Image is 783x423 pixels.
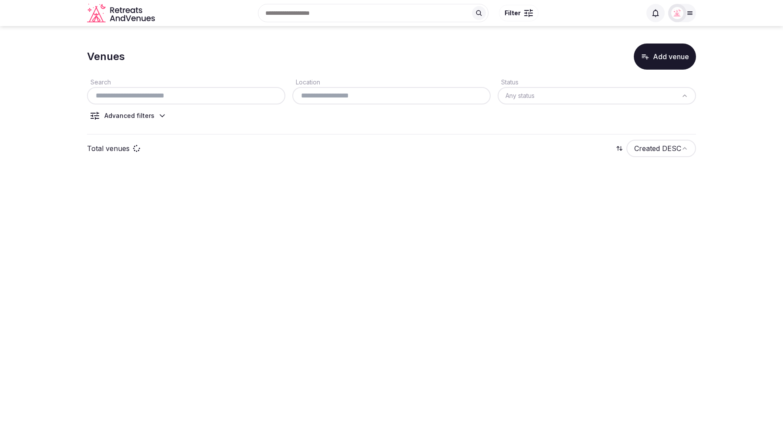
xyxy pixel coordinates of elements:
[499,5,539,21] button: Filter
[634,44,696,70] button: Add venue
[104,111,154,120] div: Advanced filters
[292,78,320,86] label: Location
[498,78,519,86] label: Status
[505,9,521,17] span: Filter
[87,78,111,86] label: Search
[87,3,157,23] svg: Retreats and Venues company logo
[87,49,125,64] h1: Venues
[87,3,157,23] a: Visit the homepage
[87,144,130,153] p: Total venues
[671,7,683,19] img: Matt Grant Oakes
